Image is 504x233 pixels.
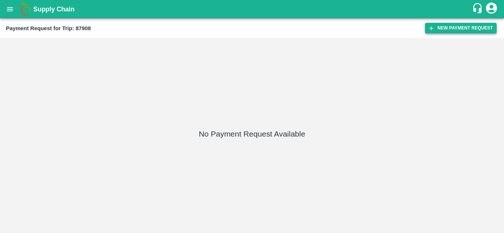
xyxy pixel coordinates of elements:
[199,129,305,139] h5: No Payment Request Available
[425,23,497,33] button: New Payment Request
[485,1,498,17] div: account of current user
[1,1,18,18] button: open drawer
[33,6,75,13] b: Supply Chain
[33,4,472,14] a: Supply Chain
[6,25,91,31] b: Payment Request for Trip: 87908
[472,3,485,16] div: customer-support
[18,2,33,17] img: logo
